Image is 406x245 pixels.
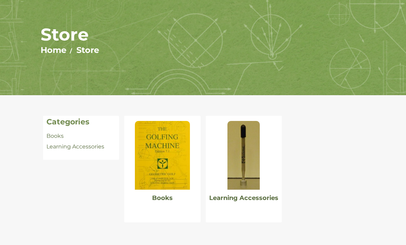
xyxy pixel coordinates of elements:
h4: Categories [46,118,116,127]
h1: Store [41,24,366,45]
a: Books [46,133,64,140]
a: Learning Accessories [209,194,278,202]
a: Store [76,45,99,55]
a: Home [41,45,66,55]
a: Books [152,194,173,202]
a: Learning Accessories [46,144,104,150]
